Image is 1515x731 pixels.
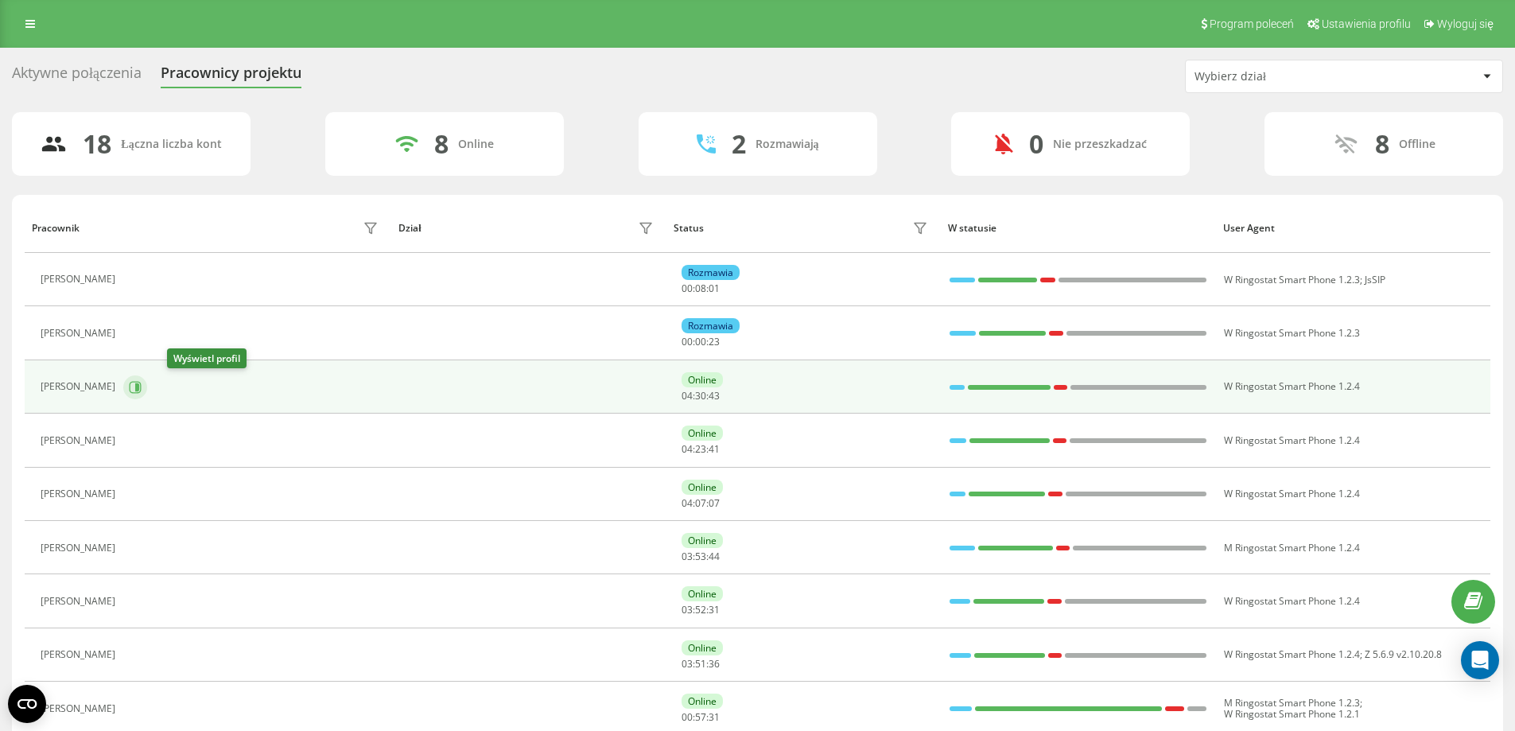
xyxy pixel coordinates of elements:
[695,603,706,616] span: 52
[1224,647,1360,661] span: W Ringostat Smart Phone 1.2.4
[682,318,740,333] div: Rozmawia
[732,129,746,159] div: 2
[682,498,720,509] div: : :
[682,480,723,495] div: Online
[1375,129,1389,159] div: 8
[695,657,706,671] span: 51
[756,138,819,151] div: Rozmawiają
[1224,594,1360,608] span: W Ringostat Smart Phone 1.2.4
[709,550,720,563] span: 44
[161,64,301,89] div: Pracownicy projektu
[695,710,706,724] span: 57
[682,265,740,280] div: Rozmawia
[682,640,723,655] div: Online
[1224,434,1360,447] span: W Ringostat Smart Phone 1.2.4
[948,223,1208,234] div: W statusie
[1195,70,1385,84] div: Wybierz dział
[41,596,119,607] div: [PERSON_NAME]
[1224,326,1360,340] span: W Ringostat Smart Phone 1.2.3
[41,488,119,500] div: [PERSON_NAME]
[41,381,119,392] div: [PERSON_NAME]
[41,328,119,339] div: [PERSON_NAME]
[682,712,720,723] div: : :
[709,496,720,510] span: 07
[682,283,720,294] div: : :
[695,496,706,510] span: 07
[1437,17,1494,30] span: Wyloguj się
[709,282,720,295] span: 01
[682,659,720,670] div: : :
[1224,487,1360,500] span: W Ringostat Smart Phone 1.2.4
[695,335,706,348] span: 00
[682,372,723,387] div: Online
[1461,641,1499,679] div: Open Intercom Messenger
[1224,273,1360,286] span: W Ringostat Smart Phone 1.2.3
[682,442,693,456] span: 04
[682,426,723,441] div: Online
[709,657,720,671] span: 36
[695,442,706,456] span: 23
[1223,223,1483,234] div: User Agent
[167,348,247,368] div: Wyświetl profil
[682,389,693,402] span: 04
[41,703,119,714] div: [PERSON_NAME]
[1224,541,1360,554] span: M Ringostat Smart Phone 1.2.4
[695,282,706,295] span: 08
[121,138,221,151] div: Łączna liczba kont
[709,442,720,456] span: 41
[695,389,706,402] span: 30
[1399,138,1435,151] div: Offline
[1322,17,1411,30] span: Ustawienia profilu
[682,533,723,548] div: Online
[682,657,693,671] span: 03
[682,710,693,724] span: 00
[709,335,720,348] span: 23
[682,336,720,348] div: : :
[32,223,80,234] div: Pracownik
[682,282,693,295] span: 00
[695,550,706,563] span: 53
[434,129,449,159] div: 8
[674,223,704,234] div: Status
[709,603,720,616] span: 31
[41,435,119,446] div: [PERSON_NAME]
[682,605,720,616] div: : :
[41,274,119,285] div: [PERSON_NAME]
[398,223,421,234] div: Dział
[682,603,693,616] span: 03
[682,444,720,455] div: : :
[1053,138,1147,151] div: Nie przeszkadzać
[41,649,119,660] div: [PERSON_NAME]
[682,586,723,601] div: Online
[682,335,693,348] span: 00
[682,391,720,402] div: : :
[1365,273,1385,286] span: JsSIP
[1029,129,1043,159] div: 0
[709,710,720,724] span: 31
[682,694,723,709] div: Online
[8,685,46,723] button: Open CMP widget
[1365,647,1442,661] span: Z 5.6.9 v2.10.20.8
[1210,17,1294,30] span: Program poleceń
[41,542,119,554] div: [PERSON_NAME]
[458,138,494,151] div: Online
[1224,696,1360,710] span: M Ringostat Smart Phone 1.2.3
[1224,707,1360,721] span: W Ringostat Smart Phone 1.2.1
[12,64,142,89] div: Aktywne połączenia
[682,496,693,510] span: 04
[709,389,720,402] span: 43
[682,551,720,562] div: : :
[1224,379,1360,393] span: W Ringostat Smart Phone 1.2.4
[682,550,693,563] span: 03
[83,129,111,159] div: 18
